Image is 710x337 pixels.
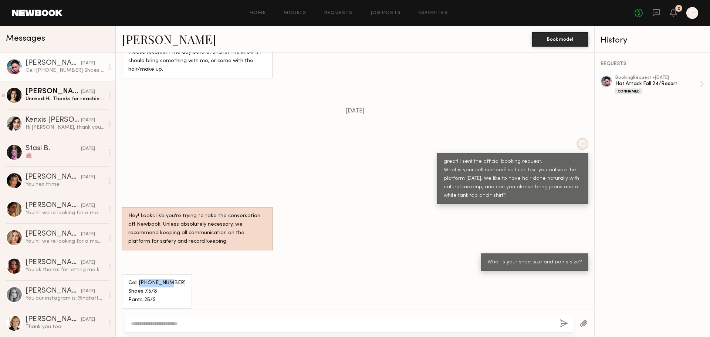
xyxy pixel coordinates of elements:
div: [DATE] [81,117,95,124]
div: [DATE] [81,288,95,295]
span: [DATE] [346,108,365,114]
div: booking Request • [DATE] [615,75,700,80]
div: great! I sent the official booking request. What is your cell number? so I can text you outside t... [444,158,582,200]
div: You: our instagram is @hatattackny [26,295,104,302]
div: Hat Attack Fall 24/Resort [615,80,700,87]
a: Favorites [419,11,448,16]
div: REQUESTS [601,61,704,67]
div: [PERSON_NAME] [26,88,81,95]
a: Requests [324,11,353,16]
a: Job Posts [371,11,401,16]
div: [PERSON_NAME] [26,202,81,209]
button: Book model [532,32,588,47]
div: Unread: Hi. Thanks for reaching out. Yes, I’m available [DATE]. Please let me know any additional... [26,95,104,102]
div: [PERSON_NAME] [26,173,81,181]
div: [DATE] [81,316,95,323]
a: bookingRequest •[DATE]Hat Attack Fall 24/ResortConfirmed [615,75,704,94]
div: Thank you too! [26,323,104,330]
div: 🌺 [26,152,104,159]
div: [PERSON_NAME] [26,316,81,323]
div: [PERSON_NAME] [26,60,81,67]
div: [PERSON_NAME] B. [26,287,81,295]
div: Hey! Looks like you’re trying to take the conversation off Newbook. Unless absolutely necessary, ... [128,212,266,246]
div: Okay then. See you there. Please reconfirm the day before, and let me know if I should bring some... [128,31,266,74]
div: Confirmed [615,88,642,94]
a: Book model [532,36,588,42]
div: [DATE] [81,259,95,266]
div: Stasi B. [26,145,81,152]
div: [DATE] [81,231,95,238]
div: [PERSON_NAME] [26,230,81,238]
span: Messages [6,34,45,43]
div: Cell [PHONE_NUMBER] Shoes 7.5/8 Pants 25/S [26,67,104,74]
div: [DATE] [81,174,95,181]
div: What is your shoe size and pants size? [487,258,582,267]
div: [DATE] [81,202,95,209]
a: Home [250,11,266,16]
div: [DATE] [81,88,95,95]
div: Kenxis [PERSON_NAME] [26,117,81,124]
div: You: hi! we're looking for a model from 11:30am-1:30pm in [GEOGRAPHIC_DATA], [GEOGRAPHIC_DATA] [D... [26,238,104,245]
a: Models [284,11,306,16]
div: You: nex ttime! [26,181,104,188]
div: Hi [PERSON_NAME], thank you for reaching out. I do have availability [DATE]. Could you tell me mo... [26,124,104,131]
div: [DATE] [81,60,95,67]
div: 2 [677,7,680,11]
div: [PERSON_NAME] [26,259,81,266]
div: You: ok thanks for letting me know [26,266,104,273]
div: You: hi! we're looking for a model from 11:30am-1:30pm in [GEOGRAPHIC_DATA], [GEOGRAPHIC_DATA] [D... [26,209,104,216]
div: Cell [PHONE_NUMBER] Shoes 7.5/8 Pants 25/S [128,279,186,304]
div: History [601,36,704,45]
a: [PERSON_NAME] [122,31,216,47]
div: [DATE] [81,145,95,152]
a: C [686,7,698,19]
